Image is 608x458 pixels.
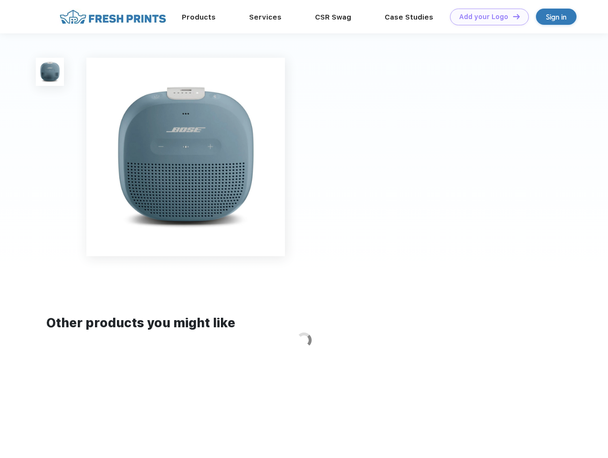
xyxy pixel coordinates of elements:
a: Sign in [536,9,577,25]
a: Products [182,13,216,21]
a: Services [249,13,282,21]
img: func=resize&h=100 [36,58,64,86]
a: CSR Swag [315,13,351,21]
div: Add your Logo [459,13,508,21]
img: func=resize&h=640 [86,58,285,256]
div: Sign in [546,11,566,22]
img: DT [513,14,520,19]
div: Other products you might like [46,314,561,333]
img: fo%20logo%202.webp [57,9,169,25]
